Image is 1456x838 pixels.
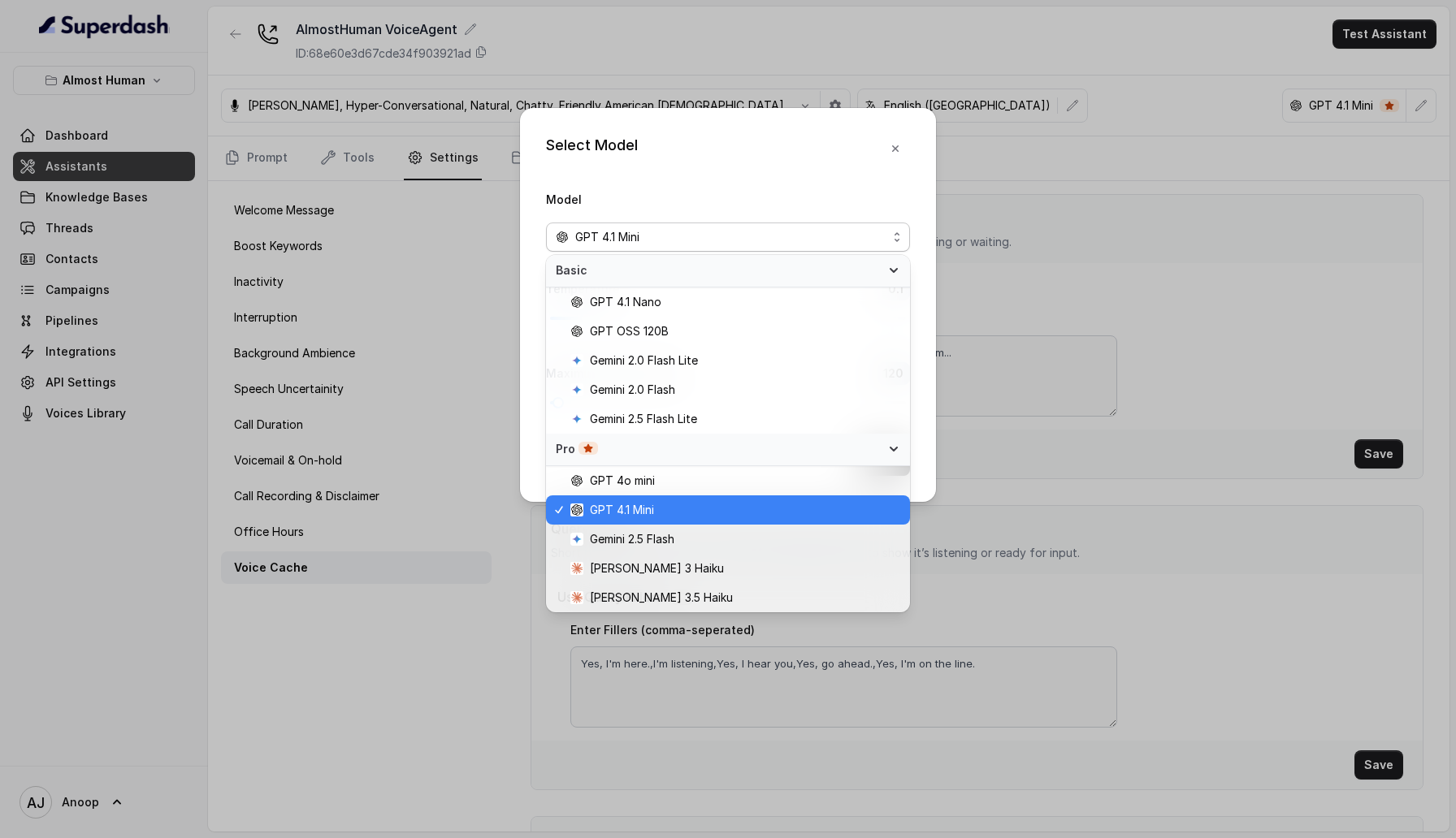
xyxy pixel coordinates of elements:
[556,231,569,244] svg: openai logo
[546,255,910,287] div: Basic
[590,471,655,490] span: GPT 4o mini
[590,529,674,549] span: Gemini 2.5 Flash
[546,434,910,466] div: Pro
[590,351,698,370] span: Gemini 2.0 Flash Lite
[590,588,733,607] span: [PERSON_NAME] 3.5 Haiku
[590,559,724,578] span: [PERSON_NAME] 3 Haiku
[556,441,881,457] div: Pro
[570,503,583,516] svg: openai logo
[570,296,583,309] svg: openai logo
[590,500,654,520] span: GPT 4.1 Mini
[546,222,910,252] button: openai logoGPT 4.1 Mini
[570,413,583,425] svg: google logo
[556,262,881,279] span: Basic
[590,292,661,312] span: GPT 4.1 Nano
[570,354,583,367] svg: google logo
[570,325,583,338] svg: openai logo
[570,474,583,487] svg: openai logo
[590,380,675,400] span: Gemini 2.0 Flash
[590,322,669,341] span: GPT OSS 120B
[546,255,910,612] div: openai logoGPT 4.1 Mini
[570,383,583,396] svg: google logo
[570,533,583,546] svg: google logo
[575,227,639,247] span: GPT 4.1 Mini
[590,409,697,429] span: Gemini 2.5 Flash Lite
